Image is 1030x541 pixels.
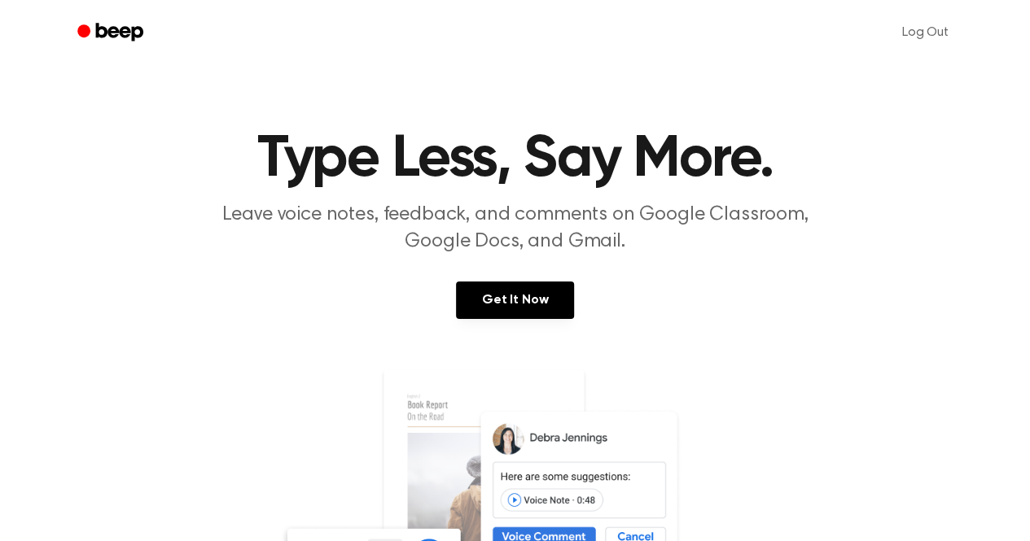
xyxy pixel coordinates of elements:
[99,130,932,189] h1: Type Less, Say More.
[456,281,574,319] a: Get It Now
[886,13,965,52] a: Log Out
[203,202,828,255] p: Leave voice notes, feedback, and comments on Google Classroom, Google Docs, and Gmail.
[66,17,158,49] a: Beep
